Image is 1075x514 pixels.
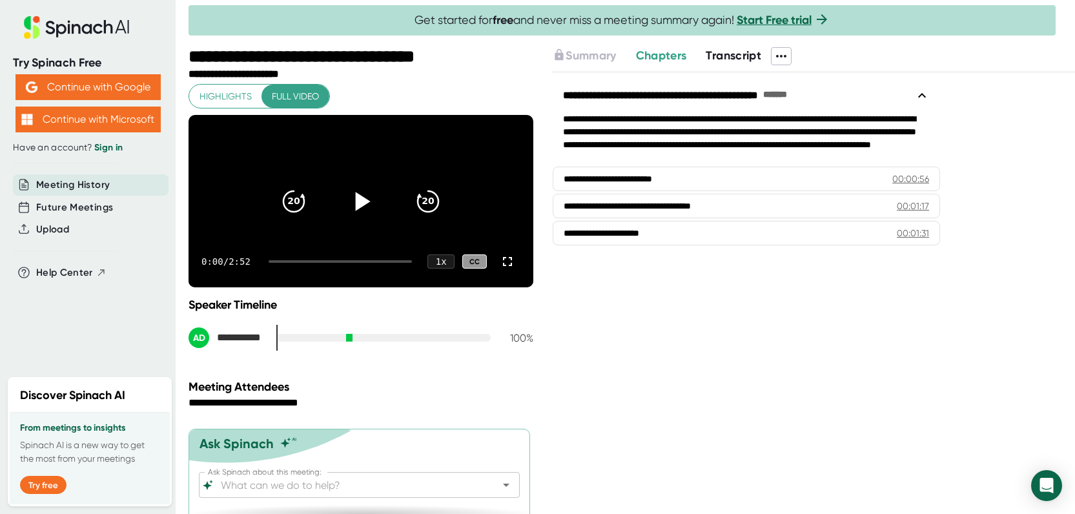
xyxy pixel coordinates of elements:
[20,423,159,433] h3: From meetings to insights
[261,85,329,108] button: Full video
[553,47,635,65] div: Upgrade to access
[26,81,37,93] img: Aehbyd4JwY73AAAAAElFTkSuQmCC
[636,47,687,65] button: Chapters
[415,13,830,28] span: Get started for and never miss a meeting summary again!
[94,142,123,153] a: Sign in
[36,265,93,280] span: Help Center
[892,172,929,185] div: 00:00:56
[15,107,161,132] button: Continue with Microsoft
[636,48,687,63] span: Chapters
[200,88,252,105] span: Highlights
[706,47,761,65] button: Transcript
[189,380,537,394] div: Meeting Attendees
[36,222,69,237] button: Upload
[1031,470,1062,501] div: Open Intercom Messenger
[493,13,513,27] b: free
[36,178,110,192] button: Meeting History
[706,48,761,63] span: Transcript
[189,327,209,348] div: AD
[36,200,113,215] button: Future Meetings
[200,436,274,451] div: Ask Spinach
[20,476,67,494] button: Try free
[553,47,616,65] button: Summary
[462,254,487,269] div: CC
[20,438,159,466] p: Spinach AI is a new way to get the most from your meetings
[201,256,253,267] div: 0:00 / 2:52
[272,88,319,105] span: Full video
[13,142,163,154] div: Have an account?
[189,327,266,348] div: Anil Dobhal
[189,85,262,108] button: Highlights
[189,298,533,312] div: Speaker Timeline
[427,254,455,269] div: 1 x
[13,56,163,70] div: Try Spinach Free
[897,200,929,212] div: 00:01:17
[20,387,125,404] h2: Discover Spinach AI
[737,13,812,27] a: Start Free trial
[497,476,515,494] button: Open
[15,74,161,100] button: Continue with Google
[501,332,533,344] div: 100 %
[566,48,616,63] span: Summary
[36,265,107,280] button: Help Center
[897,227,929,240] div: 00:01:31
[218,476,478,494] input: What can we do to help?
